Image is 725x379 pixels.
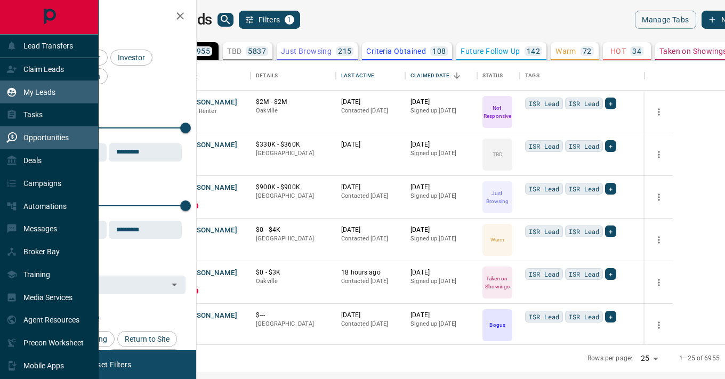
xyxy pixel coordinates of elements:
p: Warm [490,236,504,244]
p: TBD [493,150,503,158]
div: + [605,140,616,152]
p: HOT [610,47,626,55]
p: [DATE] [410,225,472,235]
p: [DATE] [341,140,400,149]
button: more [651,275,667,291]
button: more [651,317,667,333]
div: + [605,225,616,237]
div: + [605,98,616,109]
span: ISR Lead [529,311,559,322]
p: [DATE] [410,268,472,277]
button: more [651,189,667,205]
p: Oakville [256,107,331,115]
div: Investor [110,50,152,66]
button: Filters1 [239,11,300,29]
div: Last Active [341,61,374,91]
p: Oakville [256,277,331,286]
p: [DATE] [410,311,472,320]
div: + [605,268,616,280]
span: 1 [286,16,293,23]
p: Contacted [DATE] [341,277,400,286]
p: [DATE] [410,183,472,192]
div: Tags [525,61,539,91]
span: + [609,183,613,194]
p: Just Browsing [484,189,511,205]
p: Signed up [DATE] [410,192,472,200]
p: $0 - $4K [256,225,331,235]
button: more [651,104,667,120]
p: $0 - $3K [256,268,331,277]
button: [PERSON_NAME] [181,311,237,321]
p: Contacted [DATE] [341,320,400,328]
p: TBD [227,47,241,55]
button: Sort [449,68,464,83]
p: 18 hours ago [341,268,400,277]
p: Warm [555,47,576,55]
p: Signed up [DATE] [410,277,472,286]
div: Status [482,61,503,91]
p: Taken on Showings [484,275,511,291]
p: 72 [583,47,592,55]
p: $900K - $900K [256,183,331,192]
div: Status [477,61,520,91]
span: ISR Lead [569,226,599,237]
p: Contacted [DATE] [341,107,400,115]
p: Just Browsing [281,47,332,55]
span: + [609,226,613,237]
div: Name [176,61,251,91]
button: Open [167,277,182,292]
div: + [605,183,616,195]
span: ISR Lead [569,311,599,322]
p: Criteria Obtained [366,47,426,55]
button: [PERSON_NAME] [181,183,237,193]
span: ISR Lead [529,183,559,194]
button: [PERSON_NAME] [181,268,237,278]
span: + [609,141,613,151]
div: 25 [637,351,662,366]
p: 142 [527,47,540,55]
div: Details [251,61,336,91]
p: Rows per page: [587,354,632,363]
span: Buyer, Renter [181,108,217,115]
p: 6955 [192,47,210,55]
p: Not Responsive [484,104,511,120]
h2: Filters [34,11,186,23]
div: Claimed Date [410,61,449,91]
span: + [609,269,613,279]
button: Manage Tabs [635,11,696,29]
p: [DATE] [341,225,400,235]
p: [DATE] [410,140,472,149]
p: 108 [432,47,446,55]
button: more [651,232,667,248]
p: Contacted [DATE] [341,192,400,200]
p: 5837 [248,47,266,55]
p: Bogus [489,321,505,329]
span: + [609,311,613,322]
button: [PERSON_NAME] [181,140,237,150]
span: ISR Lead [529,226,559,237]
p: [GEOGRAPHIC_DATA] [256,192,331,200]
span: ISR Lead [569,269,599,279]
span: ISR Lead [569,141,599,151]
p: 215 [338,47,351,55]
span: ISR Lead [529,98,559,109]
p: $2M - $2M [256,98,331,107]
p: $--- [256,311,331,320]
p: $330K - $360K [256,140,331,149]
div: Return to Site [117,331,177,347]
span: ISR Lead [569,183,599,194]
p: Signed up [DATE] [410,107,472,115]
button: more [651,147,667,163]
div: Claimed Date [405,61,477,91]
p: [GEOGRAPHIC_DATA] [256,320,331,328]
p: Future Follow Up [461,47,520,55]
button: [PERSON_NAME] [181,225,237,236]
div: + [605,311,616,322]
p: [DATE] [341,98,400,107]
button: search button [217,13,233,27]
p: 34 [632,47,641,55]
span: Investor [114,53,149,62]
span: Return to Site [121,335,173,343]
span: ISR Lead [529,269,559,279]
span: ISR Lead [569,98,599,109]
